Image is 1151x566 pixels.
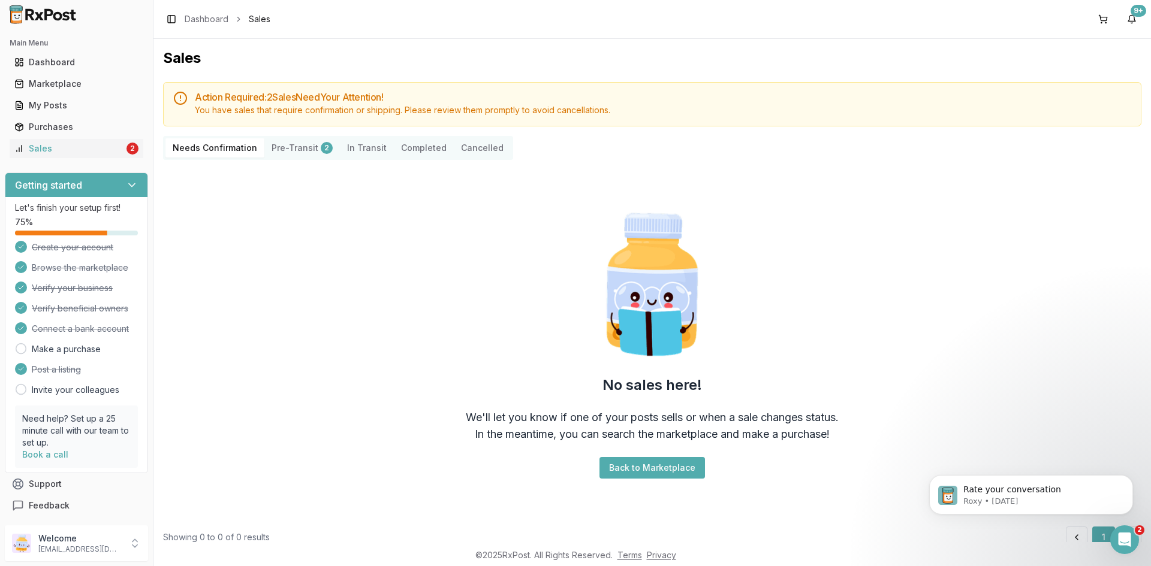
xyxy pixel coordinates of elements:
[32,384,119,396] a: Invite your colleagues
[195,104,1131,116] div: You have sales that require confirmation or shipping. Please review them promptly to avoid cancel...
[32,241,113,253] span: Create your account
[10,116,143,138] a: Purchases
[29,500,70,511] span: Feedback
[454,138,511,158] button: Cancelled
[1110,525,1139,554] iframe: Intercom live chat
[15,216,33,228] span: 75 %
[602,376,702,395] h2: No sales here!
[163,531,270,543] div: Showing 0 to 0 of 0 results
[185,13,270,25] nav: breadcrumb
[14,143,124,155] div: Sales
[32,262,128,274] span: Browse the marketplace
[10,95,143,116] a: My Posts
[475,426,830,443] div: In the meantime, you can search the marketplace and make a purchase!
[575,208,729,361] img: Smart Pill Bottle
[195,92,1131,102] h5: Action Required: 2 Sale s Need Your Attention!
[599,457,705,479] button: Back to Marketplace
[14,99,138,111] div: My Posts
[14,56,138,68] div: Dashboard
[22,413,131,449] p: Need help? Set up a 25 minute call with our team to set up.
[617,550,642,560] a: Terms
[911,450,1151,534] iframe: Intercom notifications message
[340,138,394,158] button: In Transit
[647,550,676,560] a: Privacy
[249,13,270,25] span: Sales
[126,143,138,155] div: 2
[5,5,82,24] img: RxPost Logo
[185,13,228,25] a: Dashboard
[165,138,264,158] button: Needs Confirmation
[5,139,148,158] button: Sales2
[38,532,122,544] p: Welcome
[15,202,138,214] p: Let's finish your setup first!
[5,74,148,93] button: Marketplace
[22,449,68,459] a: Book a call
[32,343,101,355] a: Make a purchase
[10,138,143,159] a: Sales2
[14,78,138,90] div: Marketplace
[466,409,839,426] div: We'll let you know if one of your posts sells or when a sale changes status.
[12,534,31,553] img: User avatar
[5,473,148,495] button: Support
[1135,525,1144,535] span: 2
[1122,10,1141,29] button: 9+
[32,364,81,376] span: Post a listing
[32,302,128,314] span: Verify beneficial owners
[394,138,454,158] button: Completed
[5,495,148,516] button: Feedback
[10,73,143,95] a: Marketplace
[163,49,1141,68] h1: Sales
[5,53,148,72] button: Dashboard
[1092,526,1115,548] button: 1
[32,282,113,294] span: Verify your business
[5,96,148,115] button: My Posts
[15,178,82,192] h3: Getting started
[321,142,333,154] div: 2
[14,121,138,133] div: Purchases
[10,52,143,73] a: Dashboard
[32,323,129,335] span: Connect a bank account
[38,544,122,554] p: [EMAIL_ADDRESS][DOMAIN_NAME]
[10,38,143,48] h2: Main Menu
[1131,5,1146,17] div: 9+
[264,138,340,158] button: Pre-Transit
[5,117,148,137] button: Purchases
